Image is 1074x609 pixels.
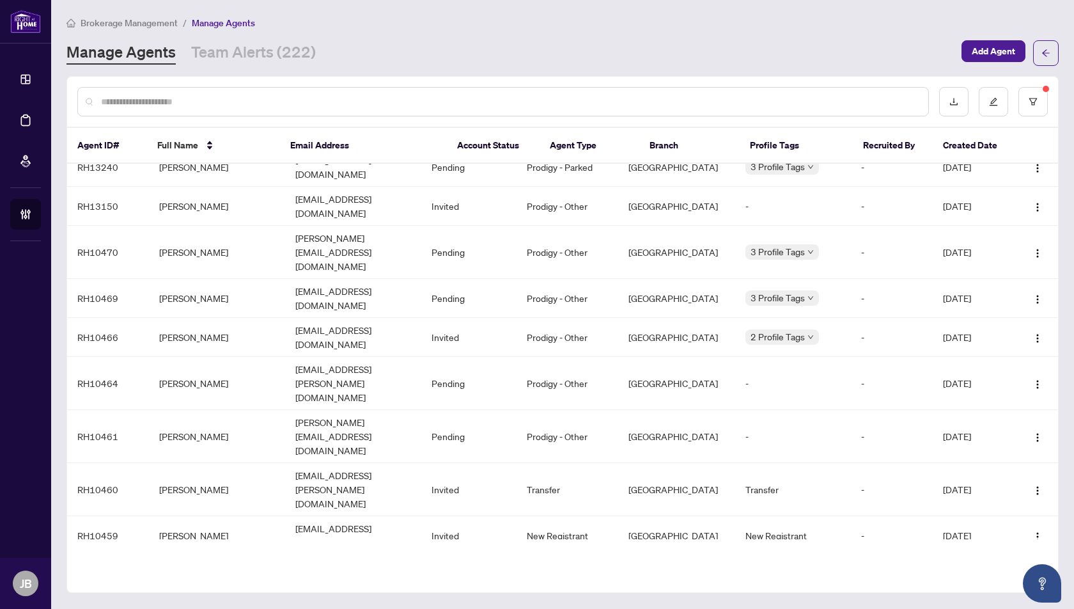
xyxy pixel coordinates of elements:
[517,187,619,226] td: Prodigy - Other
[67,516,149,555] td: RH10459
[1027,157,1048,177] button: Logo
[1032,248,1043,258] img: Logo
[285,516,421,555] td: [EMAIL_ADDRESS][DOMAIN_NAME]
[421,226,517,279] td: Pending
[1032,294,1043,304] img: Logo
[851,463,933,516] td: -
[851,410,933,463] td: -
[1027,288,1048,308] button: Logo
[751,329,805,344] span: 2 Profile Tags
[933,226,1015,279] td: [DATE]
[517,463,619,516] td: Transfer
[421,410,517,463] td: Pending
[939,87,969,116] button: download
[851,318,933,357] td: -
[285,410,421,463] td: [PERSON_NAME][EMAIL_ADDRESS][DOMAIN_NAME]
[807,295,814,301] span: down
[751,290,805,305] span: 3 Profile Tags
[1032,486,1043,496] img: Logo
[851,279,933,318] td: -
[933,279,1015,318] td: [DATE]
[933,463,1015,516] td: [DATE]
[1032,163,1043,173] img: Logo
[10,10,41,33] img: logo
[933,318,1015,357] td: [DATE]
[285,463,421,516] td: [EMAIL_ADDRESS][PERSON_NAME][DOMAIN_NAME]
[67,148,149,187] td: RH13240
[285,148,421,187] td: [EMAIL_ADDRESS][DOMAIN_NAME]
[618,410,735,463] td: [GEOGRAPHIC_DATA]
[517,516,619,555] td: New Registrant
[949,97,958,106] span: download
[421,279,517,318] td: Pending
[421,187,517,226] td: Invited
[1032,379,1043,390] img: Logo
[149,226,285,279] td: [PERSON_NAME]
[421,463,517,516] td: Invited
[851,357,933,410] td: -
[933,357,1015,410] td: [DATE]
[1027,479,1048,500] button: Logo
[853,128,933,164] th: Recruited By
[1032,432,1043,443] img: Logo
[67,318,149,357] td: RH10466
[285,187,421,226] td: [EMAIL_ADDRESS][DOMAIN_NAME]
[618,279,735,318] td: [GEOGRAPHIC_DATA]
[989,97,998,106] span: edit
[639,128,739,164] th: Branch
[618,516,735,555] td: [GEOGRAPHIC_DATA]
[66,42,176,65] a: Manage Agents
[851,187,933,226] td: -
[149,148,285,187] td: [PERSON_NAME]
[149,516,285,555] td: [PERSON_NAME]
[517,148,619,187] td: Prodigy - Parked
[735,357,851,410] td: -
[618,463,735,516] td: [GEOGRAPHIC_DATA]
[149,410,285,463] td: [PERSON_NAME]
[735,516,851,555] td: New Registrant
[147,128,280,164] th: Full Name
[1018,87,1048,116] button: filter
[149,187,285,226] td: [PERSON_NAME]
[1029,97,1038,106] span: filter
[67,128,147,164] th: Agent ID#
[67,187,149,226] td: RH13150
[933,410,1015,463] td: [DATE]
[735,187,851,226] td: -
[1027,373,1048,393] button: Logo
[751,244,805,259] span: 3 Profile Tags
[285,318,421,357] td: [EMAIL_ADDRESS][DOMAIN_NAME]
[618,187,735,226] td: [GEOGRAPHIC_DATA]
[421,357,517,410] td: Pending
[1027,327,1048,347] button: Logo
[1027,525,1048,546] button: Logo
[67,279,149,318] td: RH10469
[851,226,933,279] td: -
[972,41,1015,61] span: Add Agent
[735,410,851,463] td: -
[280,128,446,164] th: Email Address
[67,463,149,516] td: RH10460
[933,148,1015,187] td: [DATE]
[1027,196,1048,216] button: Logo
[618,357,735,410] td: [GEOGRAPHIC_DATA]
[67,410,149,463] td: RH10461
[517,410,619,463] td: Prodigy - Other
[149,357,285,410] td: [PERSON_NAME]
[1032,333,1043,344] img: Logo
[183,15,187,30] li: /
[67,357,149,410] td: RH10464
[66,19,75,28] span: home
[1032,532,1043,542] img: Logo
[421,318,517,357] td: Invited
[517,279,619,318] td: Prodigy - Other
[157,138,198,152] span: Full Name
[192,17,255,29] span: Manage Agents
[618,148,735,187] td: [GEOGRAPHIC_DATA]
[1027,242,1048,262] button: Logo
[149,463,285,516] td: [PERSON_NAME]
[807,164,814,170] span: down
[149,318,285,357] td: [PERSON_NAME]
[1027,426,1048,447] button: Logo
[149,279,285,318] td: [PERSON_NAME]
